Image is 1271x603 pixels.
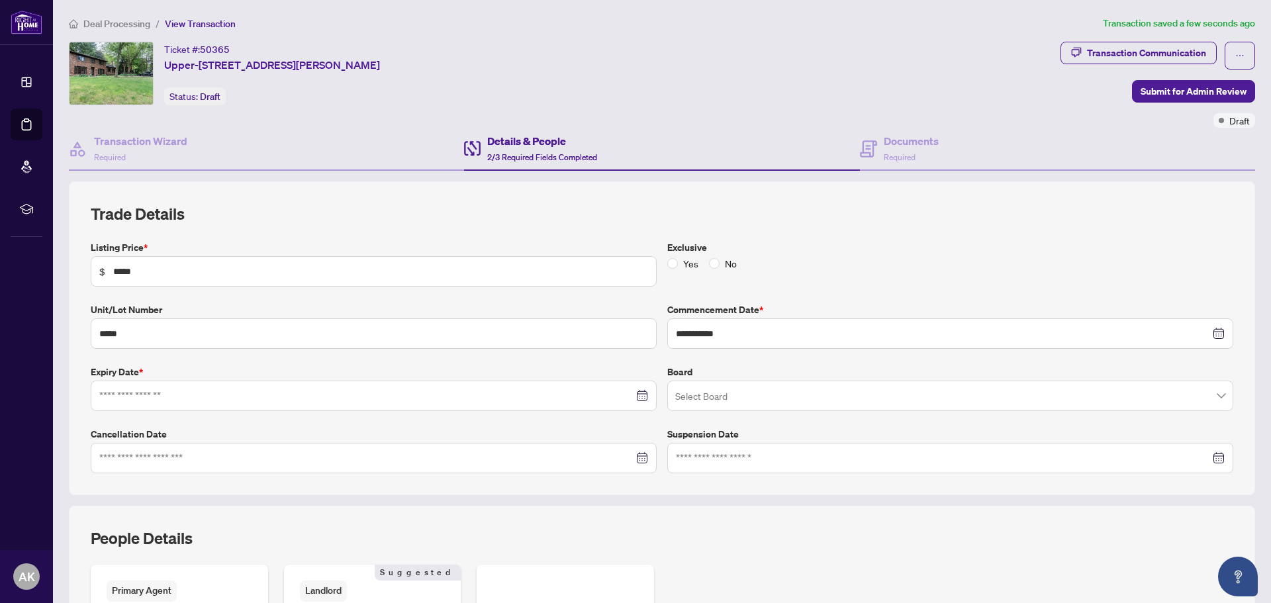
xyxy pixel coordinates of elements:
button: Transaction Communication [1060,42,1217,64]
span: Required [884,152,916,162]
label: Cancellation Date [91,427,657,441]
span: $ [99,264,105,279]
span: Primary Agent [107,580,177,601]
label: Board [667,365,1233,379]
span: Yes [678,256,704,271]
div: Transaction Communication [1087,42,1206,64]
span: 50365 [200,44,230,56]
span: home [69,19,78,28]
h2: Trade Details [91,203,1233,224]
li: / [156,16,160,31]
span: AK [19,567,35,586]
span: Upper-[STREET_ADDRESS][PERSON_NAME] [164,57,380,73]
label: Listing Price [91,240,657,255]
h4: Details & People [487,133,597,149]
h4: Documents [884,133,939,149]
article: Transaction saved a few seconds ago [1103,16,1255,31]
span: View Transaction [165,18,236,30]
label: Commencement Date [667,302,1233,317]
label: Unit/Lot Number [91,302,657,317]
button: Submit for Admin Review [1132,80,1255,103]
span: 2/3 Required Fields Completed [487,152,597,162]
span: Deal Processing [83,18,150,30]
h4: Transaction Wizard [94,133,187,149]
span: Suggested [375,565,461,580]
label: Expiry Date [91,365,657,379]
div: Status: [164,87,226,105]
img: IMG-40760384_1.jpg [70,42,153,105]
div: Ticket #: [164,42,230,57]
span: Submit for Admin Review [1141,81,1247,102]
span: Required [94,152,126,162]
span: Draft [200,91,220,103]
img: logo [11,10,42,34]
span: ellipsis [1235,51,1245,60]
label: Suspension Date [667,427,1233,441]
span: Landlord [300,580,347,601]
h2: People Details [91,528,193,549]
label: Exclusive [667,240,1233,255]
button: Open asap [1218,557,1258,596]
span: Draft [1229,113,1250,128]
span: No [720,256,742,271]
